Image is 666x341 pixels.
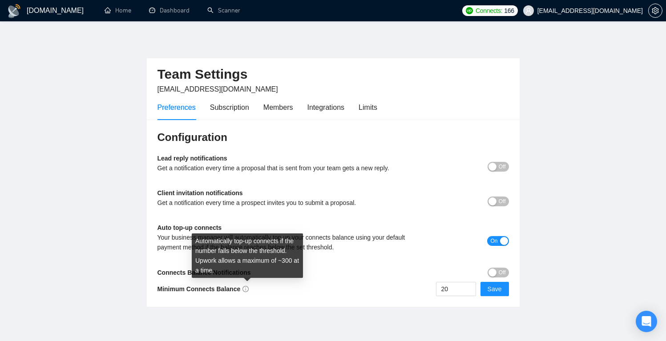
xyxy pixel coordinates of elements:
a: searchScanner [207,7,240,14]
span: [EMAIL_ADDRESS][DOMAIN_NAME] [157,85,278,93]
a: homeHome [105,7,131,14]
span: On [490,236,497,246]
img: upwork-logo.png [466,7,473,14]
span: Off [499,268,506,277]
div: Subscription [210,102,249,113]
div: Members [263,102,293,113]
img: logo [7,4,21,18]
span: Save [488,284,502,294]
button: setting [648,4,662,18]
b: Connects Balance Notifications [157,269,251,276]
a: dashboardDashboard [149,7,190,14]
div: Get a notification every time a proposal that is sent from your team gets a new reply. [157,163,421,173]
span: Connects: [476,6,502,16]
div: Integrations [307,102,345,113]
span: info-circle [242,286,249,292]
b: Auto top-up connects [157,224,222,231]
span: user [525,8,532,14]
b: Minimum Connects Balance [157,285,249,293]
span: Off [499,197,506,206]
span: Off [499,162,506,172]
div: Preferences [157,102,196,113]
div: Open Intercom Messenger [636,311,657,332]
h3: Configuration [157,130,509,144]
span: setting [649,7,662,14]
div: Limits [359,102,377,113]
b: Client invitation notifications [157,189,243,197]
div: Automatically top-up connects if the number falls below the threshold. Upwork allows a maximum of... [192,233,303,278]
div: Get a notification every time a prospect invites you to submit a proposal. [157,198,421,208]
span: 166 [504,6,514,16]
a: setting [648,7,662,14]
h2: Team Settings [157,65,509,84]
button: Save [480,282,509,296]
b: Lead reply notifications [157,155,227,162]
div: Your business manager will automatically top up your connects balance using your default payment ... [157,233,421,252]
